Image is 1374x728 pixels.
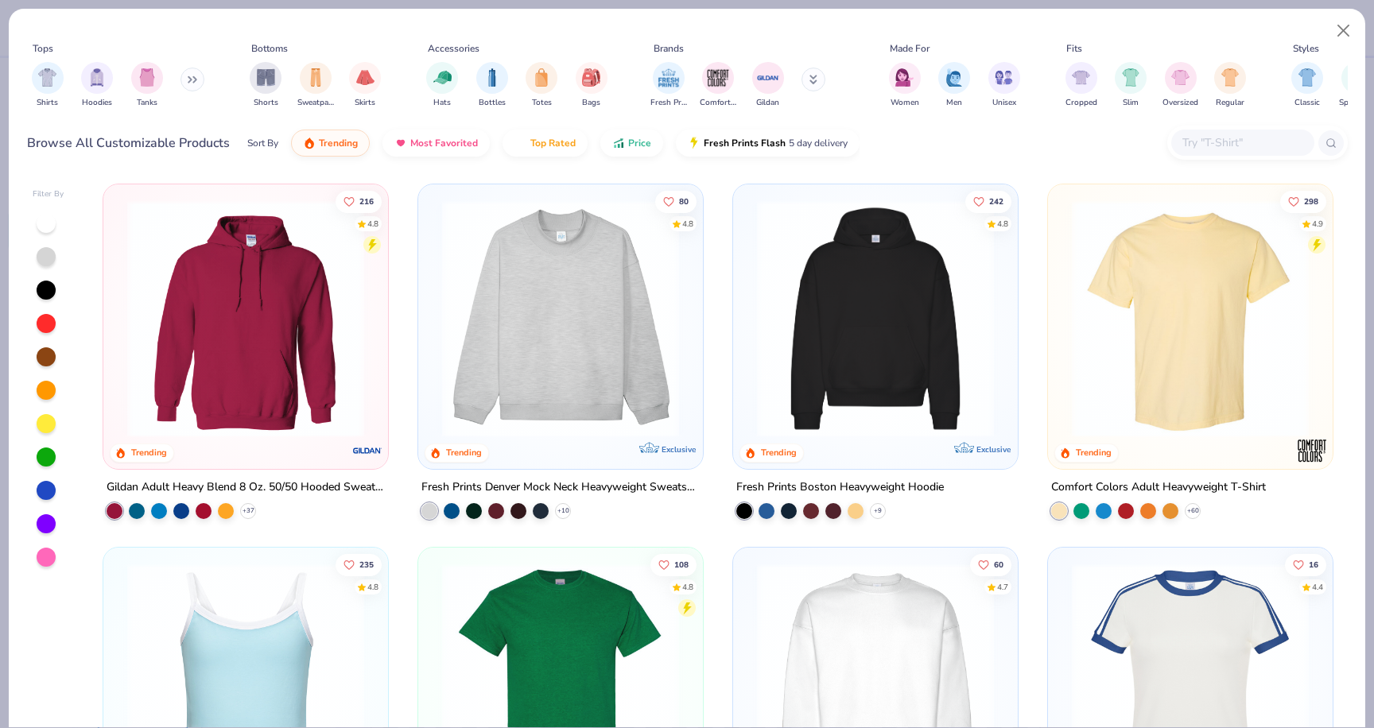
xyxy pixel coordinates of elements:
[706,66,730,90] img: Comfort Colors Image
[557,506,569,516] span: + 10
[662,444,696,455] span: Exclusive
[336,190,382,212] button: Like
[483,68,501,87] img: Bottles Image
[433,68,452,87] img: Hats Image
[257,68,275,87] img: Shorts Image
[360,560,375,568] span: 235
[82,97,112,109] span: Hoodies
[756,97,779,109] span: Gildan
[992,97,1016,109] span: Unisex
[33,188,64,200] div: Filter By
[945,68,963,87] img: Men Image
[533,68,550,87] img: Totes Image
[360,197,375,205] span: 216
[1312,581,1323,593] div: 4.4
[650,97,687,109] span: Fresh Prints
[38,68,56,87] img: Shirts Image
[700,62,736,109] div: filter for Comfort Colors
[349,62,381,109] div: filter for Skirts
[356,68,375,87] img: Skirts Image
[32,62,64,109] button: filter button
[989,197,1003,205] span: 242
[1115,62,1147,109] button: filter button
[33,41,53,56] div: Tops
[355,97,375,109] span: Skirts
[1291,62,1323,109] button: filter button
[946,97,962,109] span: Men
[131,62,163,109] button: filter button
[889,62,921,109] div: filter for Women
[476,62,508,109] div: filter for Bottles
[1216,97,1244,109] span: Regular
[291,130,370,157] button: Trending
[654,41,684,56] div: Brands
[965,190,1011,212] button: Like
[576,62,607,109] div: filter for Bags
[582,68,600,87] img: Bags Image
[250,62,281,109] div: filter for Shorts
[650,553,697,575] button: Like
[874,506,882,516] span: + 9
[251,41,288,56] div: Bottoms
[37,97,58,109] span: Shirts
[530,137,576,149] span: Top Rated
[994,560,1003,568] span: 60
[756,66,780,90] img: Gildan Image
[351,435,383,467] img: Gildan logo
[1162,97,1198,109] span: Oversized
[736,478,944,498] div: Fresh Prints Boston Heavyweight Hoodie
[382,130,490,157] button: Most Favorited
[997,581,1008,593] div: 4.7
[582,97,600,109] span: Bags
[1214,62,1246,109] div: filter for Regular
[600,130,663,157] button: Price
[682,218,693,230] div: 4.8
[254,97,278,109] span: Shorts
[938,62,970,109] button: filter button
[243,506,254,516] span: + 37
[532,97,552,109] span: Totes
[476,62,508,109] button: filter button
[676,130,860,157] button: Fresh Prints Flash5 day delivery
[107,478,385,498] div: Gildan Adult Heavy Blend 8 Oz. 50/50 Hooded Sweatshirt
[349,62,381,109] button: filter button
[752,62,784,109] div: filter for Gildan
[1181,134,1303,152] input: Try "T-Shirt"
[679,197,689,205] span: 80
[1291,62,1323,109] div: filter for Classic
[410,137,478,149] span: Most Favorited
[434,200,687,437] img: f5d85501-0dbb-4ee4-b115-c08fa3845d83
[307,68,324,87] img: Sweatpants Image
[119,200,372,437] img: 01756b78-01f6-4cc6-8d8a-3c30c1a0c8ac
[131,62,163,109] div: filter for Tanks
[1293,41,1319,56] div: Styles
[749,200,1002,437] img: 91acfc32-fd48-4d6b-bdad-a4c1a30ac3fc
[988,62,1020,109] div: filter for Unisex
[988,62,1020,109] button: filter button
[1295,435,1327,467] img: Comfort Colors logo
[428,41,479,56] div: Accessories
[433,97,451,109] span: Hats
[895,68,914,87] img: Women Image
[1122,68,1139,87] img: Slim Image
[891,97,919,109] span: Women
[752,62,784,109] button: filter button
[426,62,458,109] div: filter for Hats
[889,62,921,109] button: filter button
[1065,62,1097,109] div: filter for Cropped
[1123,97,1139,109] span: Slim
[1294,97,1320,109] span: Classic
[247,136,278,150] div: Sort By
[1329,16,1359,46] button: Close
[650,62,687,109] div: filter for Fresh Prints
[368,218,379,230] div: 4.8
[1298,68,1317,87] img: Classic Image
[700,62,736,109] button: filter button
[1221,68,1240,87] img: Regular Image
[1066,41,1082,56] div: Fits
[938,62,970,109] div: filter for Men
[81,62,113,109] button: filter button
[297,62,334,109] div: filter for Sweatpants
[890,41,930,56] div: Made For
[336,553,382,575] button: Like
